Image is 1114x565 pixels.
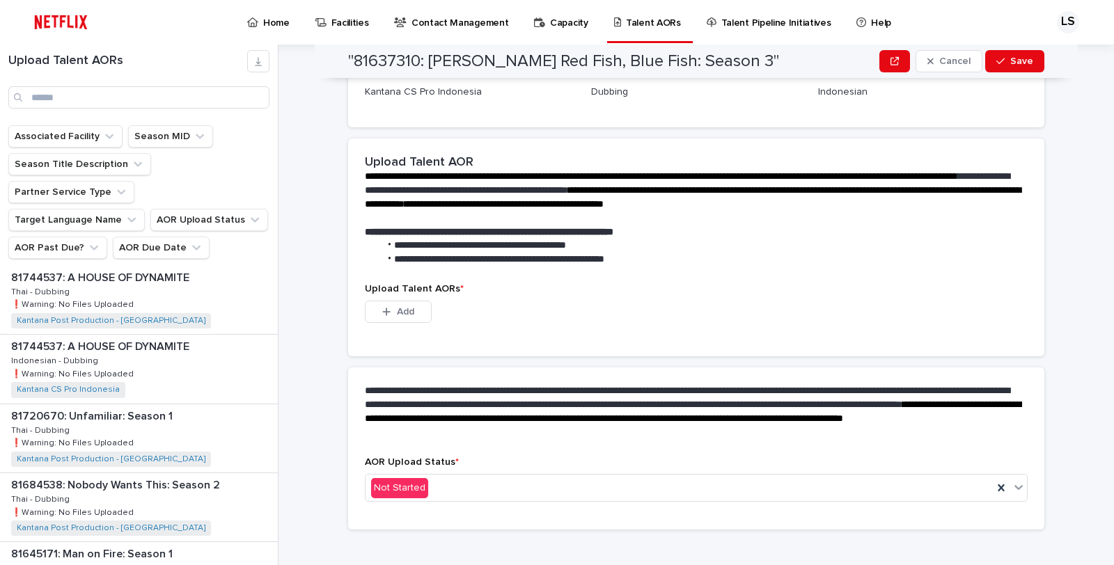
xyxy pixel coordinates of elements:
h2: Upload Talent AOR [365,155,473,170]
p: 81744537: A HOUSE OF DYNAMITE [11,337,192,353]
button: Associated Facility [8,125,123,148]
button: Cancel [916,50,982,72]
a: Kantana Post Production - [GEOGRAPHIC_DATA] [17,454,205,464]
p: ❗️Warning: No Files Uploaded [11,367,136,379]
div: Not Started [371,478,428,498]
h1: Upload Talent AORs [8,54,247,69]
p: Kantana CS Pro Indonesia [365,85,574,100]
p: 81720670: Unfamiliar: Season 1 [11,407,175,423]
span: Upload Talent AORs [365,284,464,294]
p: ❗️Warning: No Files Uploaded [11,297,136,310]
div: LS [1057,11,1079,33]
p: 81645171: Man on Fire: Season 1 [11,545,175,561]
button: Season Title Description [8,153,151,175]
a: Kantana CS Pro Indonesia [17,385,120,395]
span: Cancel [939,56,971,66]
span: Save [1010,56,1033,66]
p: ❗️Warning: No Files Uploaded [11,505,136,518]
span: AOR Upload Status [365,457,459,467]
p: Indonesian - Dubbing [11,353,101,366]
p: Thai - Dubbing [11,492,72,504]
a: Kantana Post Production - [GEOGRAPHIC_DATA] [17,316,205,326]
a: Kantana Post Production - [GEOGRAPHIC_DATA] [17,523,205,533]
p: 81744537: A HOUSE OF DYNAMITE [11,269,192,285]
p: Indonesian [818,85,1028,100]
input: Search [8,86,269,109]
p: Dubbing [591,85,801,100]
span: Add [397,307,414,317]
button: Add [365,301,432,323]
h2: "81637310: [PERSON_NAME] Red Fish, Blue Fish: Season 3" [348,51,779,72]
p: Thai - Dubbing [11,423,72,436]
button: AOR Due Date [113,237,210,259]
button: Target Language Name [8,209,145,231]
p: ❗️Warning: No Files Uploaded [11,436,136,448]
p: Thai - Dubbing [11,285,72,297]
button: AOR Past Due? [8,237,107,259]
img: ifQbXi3ZQGMSEF7WDB7W [28,8,94,36]
button: Season MID [128,125,213,148]
button: Partner Service Type [8,181,134,203]
button: AOR Upload Status [150,209,268,231]
p: 81684538: Nobody Wants This: Season 2 [11,476,223,492]
button: Save [985,50,1044,72]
